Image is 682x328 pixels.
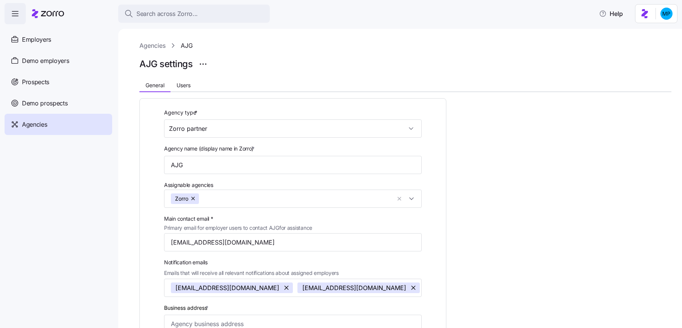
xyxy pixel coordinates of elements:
span: Primary email for employer users to contact AJG for assistance [164,224,312,232]
span: Notification emails [164,258,339,267]
a: AJG [181,41,193,50]
h1: AJG settings [139,58,192,70]
span: [EMAIL_ADDRESS][DOMAIN_NAME] [175,282,279,293]
a: Prospects [5,71,112,93]
button: Search across Zorro... [118,5,270,23]
a: Agencies [5,114,112,135]
span: Prospects [22,77,49,87]
a: Demo prospects [5,93,112,114]
label: Agency type [164,108,199,117]
label: Business address [164,304,210,312]
span: Assignable agencies [164,181,213,189]
span: Demo prospects [22,99,68,108]
span: Search across Zorro... [136,9,198,19]
span: Agencies [22,120,47,129]
span: Users [177,83,191,88]
input: Type contact email [164,233,422,251]
img: b954e4dfce0f5620b9225907d0f7229f [660,8,673,20]
span: Zorro [175,193,188,204]
span: Emails that will receive all relevant notifications about assigned employers [164,269,339,277]
input: Type agency name [164,156,422,174]
a: Demo employers [5,50,112,71]
a: Employers [5,29,112,50]
button: Help [593,6,629,21]
span: Help [599,9,623,18]
span: General [145,83,164,88]
span: Demo employers [22,56,69,66]
input: Select agency type [164,119,422,138]
a: Agencies [139,41,166,50]
span: Employers [22,35,51,44]
span: Agency name (display name in Zorro) [164,144,253,153]
span: [EMAIL_ADDRESS][DOMAIN_NAME] [302,282,406,293]
span: Main contact email * [164,215,312,223]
